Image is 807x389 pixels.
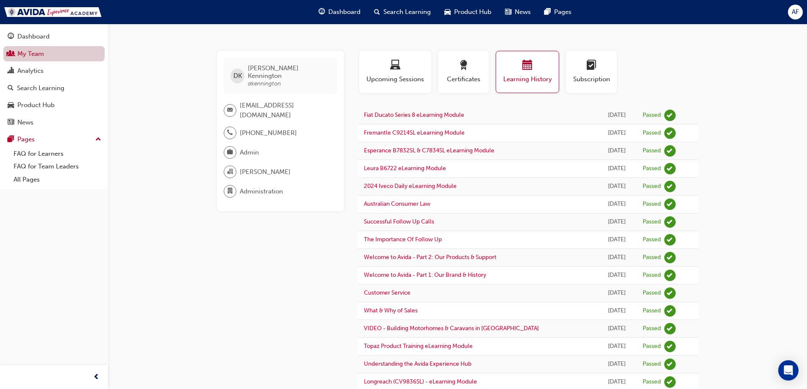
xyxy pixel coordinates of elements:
[364,289,410,296] a: Customer Service
[3,80,105,96] a: Search Learning
[227,105,233,116] span: email-icon
[8,67,14,75] span: chart-icon
[643,236,661,244] div: Passed
[515,7,531,17] span: News
[664,216,676,228] span: learningRecordVerb_PASS-icon
[240,167,291,177] span: [PERSON_NAME]
[364,271,486,279] a: Welcome to Avida - Part 1: Our Brand & History
[367,3,438,21] a: search-iconSearch Learning
[538,3,578,21] a: pages-iconPages
[17,32,50,41] div: Dashboard
[643,111,661,119] div: Passed
[8,50,14,58] span: people-icon
[8,119,14,127] span: news-icon
[643,342,661,350] div: Passed
[496,51,559,93] button: Learning History
[364,307,418,314] a: What & Why of Sales
[10,173,105,186] a: All Pages
[522,60,532,72] span: calendar-icon
[17,100,55,110] div: Product Hub
[643,325,661,333] div: Passed
[604,164,630,174] div: Fri Aug 01 2025 14:50:02 GMT+1200 (New Zealand Standard Time)
[643,271,661,279] div: Passed
[4,7,102,17] img: Trak
[604,324,630,334] div: Fri Jul 25 2025 14:25:42 GMT+1200 (New Zealand Standard Time)
[364,182,457,190] a: 2024 Iveco Daily eLearning Module
[8,102,14,109] span: car-icon
[364,200,430,207] a: Australian Consumer Law
[240,101,330,120] span: [EMAIL_ADDRESS][DOMAIN_NAME]
[664,110,676,121] span: learningRecordVerb_PASS-icon
[364,360,471,367] a: Understanding the Avida Experience Hub
[664,127,676,139] span: learningRecordVerb_PASS-icon
[17,66,44,76] div: Analytics
[3,46,105,62] a: My Team
[248,64,330,80] span: [PERSON_NAME] Kennington
[10,160,105,173] a: FAQ for Team Leaders
[792,7,799,17] span: AF
[643,289,661,297] div: Passed
[572,74,610,84] span: Subscription
[3,97,105,113] a: Product Hub
[3,27,105,132] button: DashboardMy TeamAnalyticsSearch LearningProduct HubNews
[643,165,661,173] div: Passed
[664,287,676,299] span: learningRecordVerb_PASS-icon
[8,33,14,41] span: guage-icon
[312,3,367,21] a: guage-iconDashboard
[8,85,14,92] span: search-icon
[664,341,676,352] span: learningRecordVerb_PASS-icon
[319,7,325,17] span: guage-icon
[604,359,630,369] div: Fri Jul 25 2025 12:54:53 GMT+1200 (New Zealand Standard Time)
[664,323,676,334] span: learningRecordVerb_PASS-icon
[8,136,14,143] span: pages-icon
[664,252,676,263] span: learningRecordVerb_PASS-icon
[586,60,596,72] span: learningplan-icon
[364,236,442,243] a: The Importance Of Follow Up
[364,378,477,385] a: Longreach (CV9836SL) - eLearning Module
[3,115,105,130] a: News
[227,127,233,138] span: phone-icon
[364,165,446,172] a: Leura B6722 eLearning Module
[604,182,630,191] div: Fri Aug 01 2025 14:34:07 GMT+1200 (New Zealand Standard Time)
[227,147,233,158] span: briefcase-icon
[643,307,661,315] div: Passed
[95,134,101,145] span: up-icon
[383,7,431,17] span: Search Learning
[438,51,489,93] button: Certificates
[643,218,661,226] div: Passed
[17,135,35,144] div: Pages
[643,378,661,386] div: Passed
[664,181,676,192] span: learningRecordVerb_PASS-icon
[604,199,630,209] div: Fri Jul 25 2025 15:46:21 GMT+1200 (New Zealand Standard Time)
[604,235,630,245] div: Fri Jul 25 2025 15:31:18 GMT+1200 (New Zealand Standard Time)
[505,7,511,17] span: news-icon
[643,200,661,208] div: Passed
[366,74,425,84] span: Upcoming Sessions
[604,270,630,280] div: Fri Jul 25 2025 15:16:04 GMT+1200 (New Zealand Standard Time)
[664,163,676,174] span: learningRecordVerb_PASS-icon
[604,288,630,298] div: Fri Jul 25 2025 15:00:17 GMT+1200 (New Zealand Standard Time)
[390,60,400,72] span: laptop-icon
[17,118,33,127] div: News
[664,376,676,388] span: learningRecordVerb_PASS-icon
[17,83,64,93] div: Search Learning
[643,147,661,155] div: Passed
[502,74,552,84] span: Learning History
[643,129,661,137] div: Passed
[248,80,281,87] span: dkennington
[498,3,538,21] a: news-iconNews
[604,146,630,156] div: Fri Aug 01 2025 14:55:08 GMT+1200 (New Zealand Standard Time)
[364,129,465,136] a: Fremantle C9214SL eLearning Module
[240,187,283,196] span: Administration
[643,360,661,368] div: Passed
[604,253,630,262] div: Fri Jul 25 2025 15:28:23 GMT+1200 (New Zealand Standard Time)
[664,359,676,370] span: learningRecordVerb_PASS-icon
[374,7,380,17] span: search-icon
[664,305,676,317] span: learningRecordVerb_PASS-icon
[227,186,233,197] span: department-icon
[364,325,539,332] a: VIDEO - Building Motorhomes & Caravans in [GEOGRAPHIC_DATA]
[364,147,494,154] a: Esperance B7832SL & C7834SL eLearning Module
[444,7,451,17] span: car-icon
[664,145,676,157] span: learningRecordVerb_PASS-icon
